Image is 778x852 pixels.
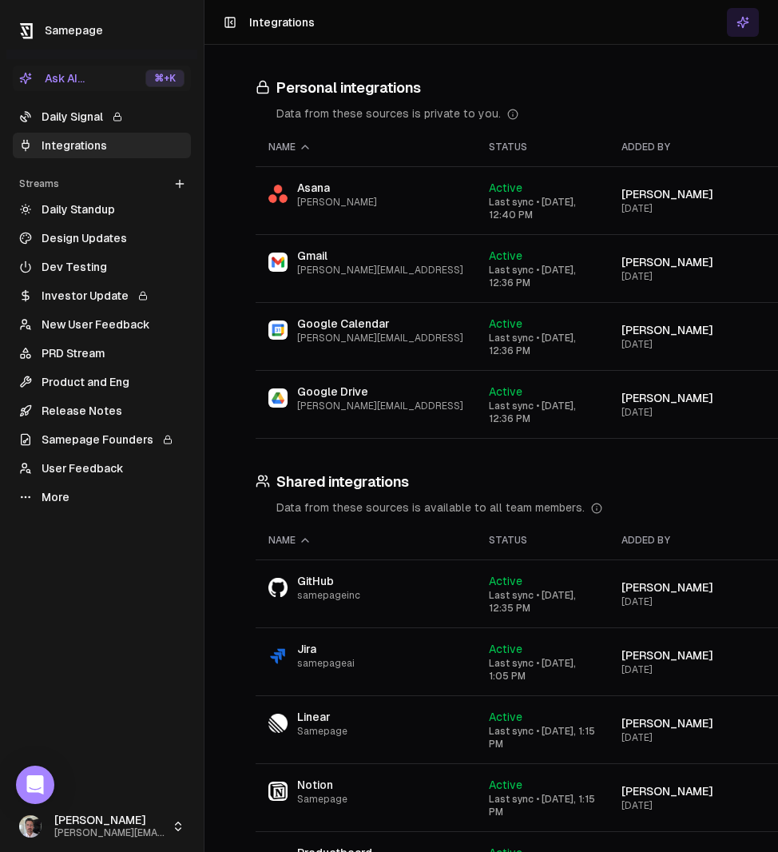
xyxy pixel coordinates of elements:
a: Samepage Founders [13,427,191,452]
span: [PERSON_NAME][EMAIL_ADDRESS] [297,332,463,344]
a: Daily Signal [13,104,191,129]
span: Active [489,181,522,194]
span: Samepage [297,725,347,738]
div: Last sync • [DATE], 12:35 PM [489,589,596,615]
span: Google Drive [297,384,463,400]
span: [PERSON_NAME] [621,785,713,798]
span: Active [489,385,522,398]
div: [DATE] [621,595,772,608]
h1: Integrations [249,14,315,30]
div: Last sync • [DATE], 12:36 PM [489,400,596,425]
span: [PERSON_NAME] [621,188,713,201]
div: Added by [621,534,772,547]
img: Jira [268,646,288,665]
a: Investor Update [13,283,191,309]
img: Gmail [268,253,288,272]
div: Added by [621,141,772,153]
div: Open Intercom Messenger [16,766,54,804]
a: User Feedback [13,456,191,481]
span: [PERSON_NAME] [621,256,713,269]
span: [PERSON_NAME] [621,392,713,404]
div: [DATE] [621,799,772,812]
img: Asana [268,185,288,203]
div: [DATE] [621,270,772,283]
img: Linear [268,714,288,733]
img: GitHub [268,578,288,596]
span: samepageinc [297,589,360,602]
div: Status [489,141,596,153]
div: [DATE] [621,406,772,419]
a: Dev Testing [13,254,191,280]
div: Last sync • [DATE], 1:15 PM [489,793,596,818]
div: Last sync • [DATE], 1:15 PM [489,725,596,750]
div: Name [268,534,463,547]
img: Google Calendar [268,320,288,340]
span: Active [489,711,522,723]
img: Notion [268,782,288,801]
span: Samepage [45,24,103,37]
span: GitHub [297,573,360,589]
span: Active [489,575,522,587]
span: [PERSON_NAME][EMAIL_ADDRESS] [54,827,165,839]
button: [PERSON_NAME][PERSON_NAME][EMAIL_ADDRESS] [13,807,191,846]
span: Asana [297,180,377,196]
img: _image [19,815,42,838]
img: Google Drive [268,388,288,408]
span: [PERSON_NAME] [54,814,165,828]
span: samepageai [297,657,355,670]
div: Status [489,534,596,547]
span: Samepage [297,793,347,806]
a: Daily Standup [13,197,191,222]
a: Design Updates [13,225,191,251]
span: Linear [297,709,347,725]
div: [DATE] [621,663,772,676]
div: ⌘ +K [145,70,185,87]
span: [PERSON_NAME] [621,717,713,730]
a: Product and Eng [13,369,191,395]
span: Active [489,643,522,655]
span: [PERSON_NAME] [621,649,713,662]
div: Last sync • [DATE], 1:05 PM [489,657,596,683]
div: Last sync • [DATE], 12:40 PM [489,196,596,221]
a: New User Feedback [13,312,191,337]
span: Jira [297,641,355,657]
a: More [13,484,191,510]
span: Gmail [297,248,463,264]
div: [DATE] [621,731,772,744]
div: [DATE] [621,338,772,351]
div: Streams [13,171,191,197]
a: Integrations [13,133,191,158]
div: Name [268,141,463,153]
span: [PERSON_NAME] [621,581,713,594]
div: Ask AI... [19,70,85,86]
span: Active [489,249,522,262]
span: [PERSON_NAME] [621,324,713,336]
span: Google Calendar [297,316,463,332]
div: Last sync • [DATE], 12:36 PM [489,332,596,357]
div: [DATE] [621,202,772,215]
span: Active [489,778,522,791]
span: Notion [297,777,347,793]
a: Release Notes [13,398,191,424]
button: Ask AI...⌘+K [13,66,191,91]
span: Active [489,317,522,330]
span: [PERSON_NAME][EMAIL_ADDRESS] [297,400,463,412]
a: PRD Stream [13,340,191,366]
div: Last sync • [DATE], 12:36 PM [489,264,596,289]
span: [PERSON_NAME] [297,196,377,209]
span: [PERSON_NAME][EMAIL_ADDRESS] [297,264,463,277]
